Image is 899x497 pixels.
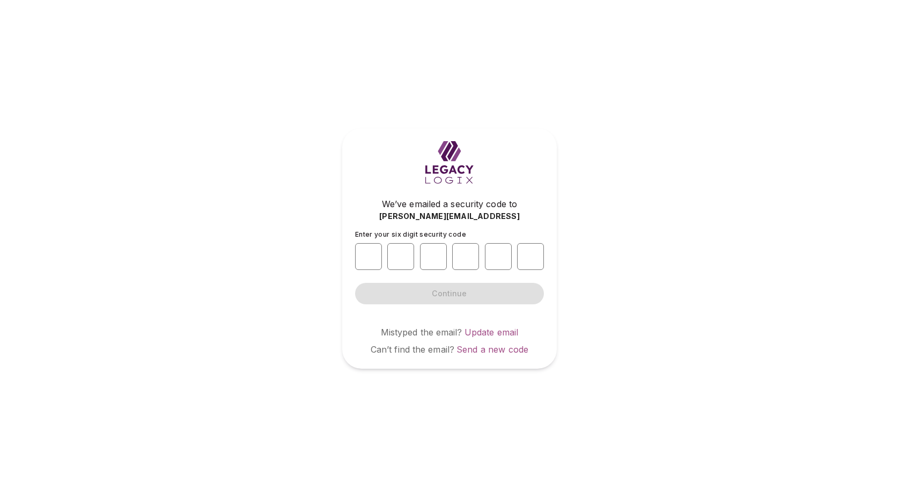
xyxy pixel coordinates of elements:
span: Mistyped the email? [381,327,462,338]
span: Enter your six digit security code [355,230,466,238]
span: Can’t find the email? [371,344,454,355]
a: Update email [465,327,519,338]
span: We’ve emailed a security code to [382,198,517,210]
a: Send a new code [456,344,528,355]
span: [PERSON_NAME][EMAIL_ADDRESS] [379,211,520,222]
